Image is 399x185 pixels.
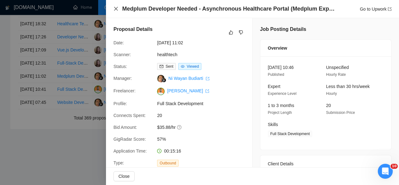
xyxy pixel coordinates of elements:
button: dislike [237,29,245,36]
h5: Job Posting Details [260,26,306,33]
img: c1NLmzrk-0pBZjOo1nLSJnOz0itNHKTdmMHAt8VIsLFzaWqqsJDJtcFyV3OYvrqgu3 [157,88,165,95]
span: $35.88/hr [157,124,251,131]
img: gigradar-bm.png [162,78,166,82]
span: 10 [391,164,398,169]
h5: Proposal Details [113,26,152,33]
span: close [113,6,118,11]
span: Type: [113,160,124,165]
span: 00:15:16 [164,148,181,153]
span: export [206,77,209,80]
span: Expert [268,84,280,89]
span: export [388,7,392,11]
span: clock-circle [157,149,161,153]
a: healthtech [157,52,177,57]
span: question-circle [177,125,182,130]
span: [DATE] 10:46 [268,65,294,70]
span: Scanner: [113,52,131,57]
span: Full Stack Development [268,130,312,137]
span: Close [118,173,130,180]
span: Less than 30 hrs/week [326,84,370,89]
span: Status: [113,64,127,69]
span: Viewed [187,64,199,69]
span: Freelancer: [113,88,136,93]
span: Date: [113,40,124,45]
span: Sent [166,64,173,69]
button: Close [113,6,118,12]
span: 1 to 3 months [268,103,294,108]
span: Bid Amount: [113,125,137,130]
button: Close [113,171,135,181]
span: 57% [157,136,251,143]
div: Client Details [268,155,384,172]
span: [DATE] 11:02 [157,39,251,46]
span: Skills [268,122,278,127]
span: Outbound [157,160,179,167]
span: 20 [157,112,251,119]
span: dislike [239,30,243,35]
h4: Medplum Developer Needed - Asynchronous Healthcare Portal (Medplum Experience Required) [122,5,337,13]
span: Hourly Rate [326,72,346,77]
a: [PERSON_NAME] export [167,88,209,93]
span: like [229,30,233,35]
span: Hourly [326,91,337,96]
span: Application Time: [113,148,147,153]
span: 20 [326,103,331,108]
button: like [227,29,235,36]
span: Full Stack Development [157,100,251,107]
span: mail [160,65,163,68]
span: Unspecified [326,65,349,70]
span: Overview [268,45,287,51]
span: Submission Price [326,110,355,115]
iframe: Intercom live chat [378,164,393,179]
span: Manager: [113,76,132,81]
span: Project Length [268,110,292,115]
span: Published [268,72,284,77]
span: Connects Spent: [113,113,146,118]
span: eye [181,65,185,68]
a: Go to Upworkexport [360,7,392,12]
a: Ni Wayan Budiarti export [168,76,209,81]
span: Profile: [113,101,127,106]
span: GigRadar Score: [113,137,146,142]
span: Experience Level [268,91,296,96]
span: export [205,89,209,93]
